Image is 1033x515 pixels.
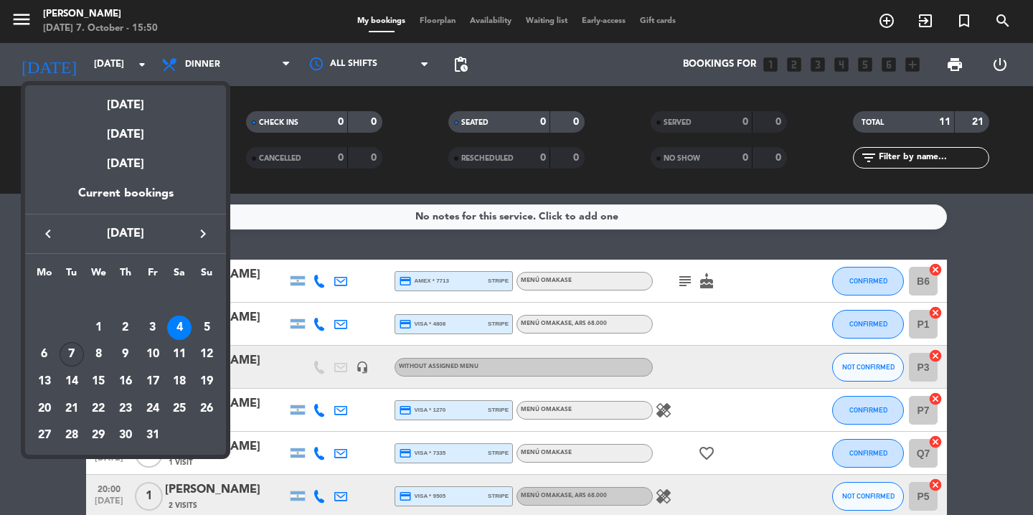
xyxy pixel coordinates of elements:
[60,397,84,421] div: 21
[113,423,138,448] div: 30
[141,316,165,340] div: 3
[141,342,165,367] div: 10
[194,369,219,394] div: 19
[85,395,112,422] td: October 22, 2025
[139,395,166,422] td: October 24, 2025
[58,395,85,422] td: October 21, 2025
[141,369,165,394] div: 17
[141,397,165,421] div: 24
[194,316,219,340] div: 5
[194,397,219,421] div: 26
[35,225,61,243] button: keyboard_arrow_left
[166,368,194,395] td: October 18, 2025
[113,397,138,421] div: 23
[166,341,194,369] td: October 11, 2025
[113,369,138,394] div: 16
[32,423,57,448] div: 27
[31,395,58,422] td: October 20, 2025
[112,395,139,422] td: October 23, 2025
[166,265,194,287] th: Saturday
[86,397,110,421] div: 22
[166,314,194,341] td: October 4, 2025
[166,395,194,422] td: October 25, 2025
[58,341,85,369] td: October 7, 2025
[58,422,85,450] td: October 28, 2025
[60,342,84,367] div: 7
[60,423,84,448] div: 28
[31,341,58,369] td: October 6, 2025
[25,184,226,214] div: Current bookings
[139,422,166,450] td: October 31, 2025
[112,341,139,369] td: October 9, 2025
[32,397,57,421] div: 20
[113,342,138,367] div: 9
[139,265,166,287] th: Friday
[139,341,166,369] td: October 10, 2025
[193,265,220,287] th: Sunday
[86,316,110,340] div: 1
[167,397,192,421] div: 25
[58,265,85,287] th: Tuesday
[190,225,216,243] button: keyboard_arrow_right
[86,342,110,367] div: 8
[31,368,58,395] td: October 13, 2025
[60,369,84,394] div: 14
[85,422,112,450] td: October 29, 2025
[32,342,57,367] div: 6
[25,115,226,144] div: [DATE]
[193,368,220,395] td: October 19, 2025
[139,314,166,341] td: October 3, 2025
[85,368,112,395] td: October 15, 2025
[193,314,220,341] td: October 5, 2025
[86,423,110,448] div: 29
[141,423,165,448] div: 31
[167,369,192,394] div: 18
[112,314,139,341] td: October 2, 2025
[167,342,192,367] div: 11
[112,265,139,287] th: Thursday
[25,144,226,184] div: [DATE]
[85,265,112,287] th: Wednesday
[113,316,138,340] div: 2
[25,85,226,115] div: [DATE]
[86,369,110,394] div: 15
[85,314,112,341] td: October 1, 2025
[32,369,57,394] div: 13
[112,368,139,395] td: October 16, 2025
[112,422,139,450] td: October 30, 2025
[139,368,166,395] td: October 17, 2025
[194,342,219,367] div: 12
[85,341,112,369] td: October 8, 2025
[193,395,220,422] td: October 26, 2025
[31,422,58,450] td: October 27, 2025
[61,225,190,243] span: [DATE]
[167,316,192,340] div: 4
[31,287,220,314] td: OCT
[31,265,58,287] th: Monday
[194,225,212,242] i: keyboard_arrow_right
[39,225,57,242] i: keyboard_arrow_left
[193,341,220,369] td: October 12, 2025
[58,368,85,395] td: October 14, 2025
